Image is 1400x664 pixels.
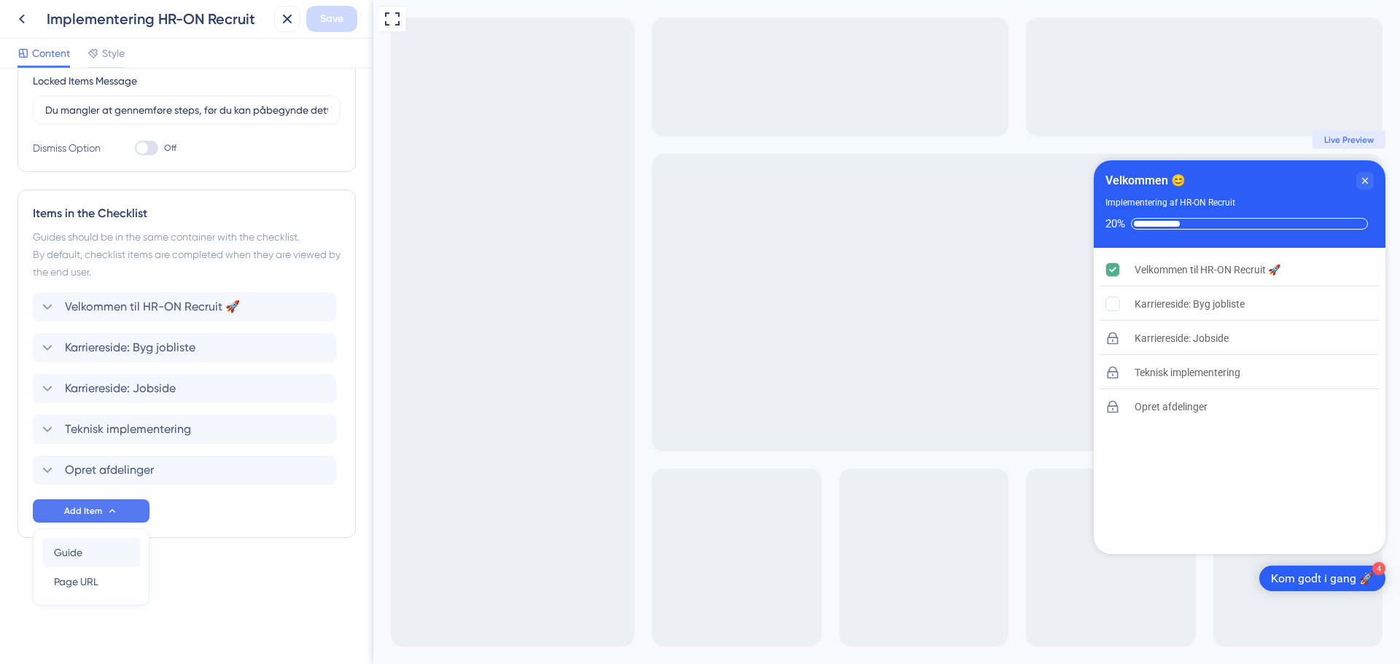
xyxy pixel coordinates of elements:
div: Open Kom godt i gang 🚀 checklist, remaining modules: 4 [886,566,1012,591]
div: Karriereside: Byg jobliste is incomplete. [726,288,1006,321]
div: Teknisk implementering is locked. Du mangler at gennemføre steps, før du kan påbegynde dette [726,356,1006,389]
div: Velkommen til HR-ON Recruit 🚀 is complete. [726,254,1006,286]
div: Checklist progress: 20% [732,217,1000,230]
span: Content [32,44,70,62]
button: Save [306,6,357,32]
span: Guide [54,544,82,561]
div: 20% [732,217,752,230]
span: Off [164,142,176,154]
div: Close Checklist [983,172,1000,190]
div: Dismiss Option [33,139,106,157]
span: Karriereside: Byg jobliste [65,339,195,356]
span: Style [102,44,125,62]
div: Karriereside: Jobside [761,329,855,347]
div: Teknisk implementering [761,364,867,381]
span: Velkommen til HR-ON Recruit 🚀 [65,298,240,316]
div: Items in the Checklist [33,205,341,222]
div: Karriereside: Byg jobliste [761,295,871,313]
div: Implementering af HR-ON Recruit [732,195,862,210]
div: Opret afdelinger [761,398,834,415]
span: Karriereside: Jobside [65,380,176,397]
div: Implementering HR-ON Recruit [47,9,268,29]
input: Type the value [45,102,328,118]
span: Page URL [54,573,98,590]
div: Karriereside: Jobside is locked. Du mangler at gennemføre steps, før du kan påbegynde dette [726,322,1006,355]
button: Page URL [42,567,140,596]
span: Add Item [64,505,102,517]
div: Opret afdelinger is locked. Du mangler at gennemføre steps, før du kan påbegynde dette [726,391,1006,423]
div: Kom godt i gang 🚀 [898,571,1000,586]
div: 4 [999,562,1012,575]
span: Teknisk implementering [65,421,191,438]
div: Checklist Container [720,160,1012,554]
div: Locked Items Message [33,72,137,90]
div: Velkommen 😊 [732,172,812,190]
button: Guide [42,538,140,567]
span: Save [320,10,343,28]
span: Opret afdelinger [65,461,154,479]
button: Add Item [33,499,149,523]
div: Checklist items [720,248,1012,555]
div: Velkommen til HR-ON Recruit 🚀 [761,261,907,278]
div: Guides should be in the same container with the checklist. By default, checklist items are comple... [33,228,341,281]
span: Live Preview [951,134,1000,146]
